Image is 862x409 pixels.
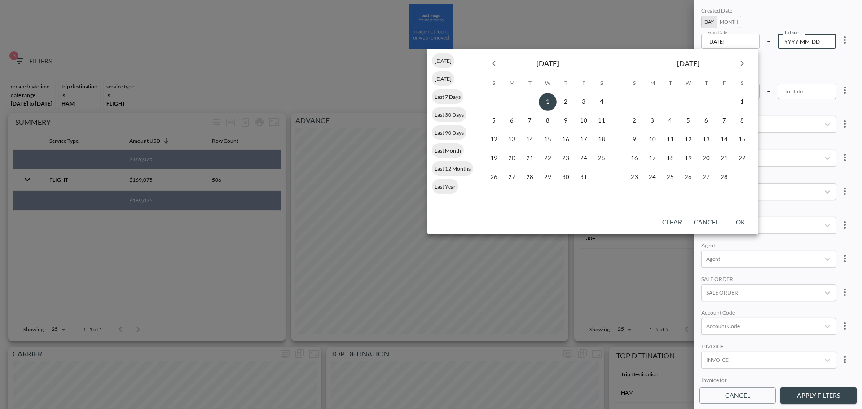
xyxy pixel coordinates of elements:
[432,111,466,118] span: Last 30 Days
[836,31,854,49] button: more
[733,93,751,111] button: 1
[701,107,836,116] div: GROUP
[432,179,458,194] div: Last Year
[593,131,611,149] button: 18
[522,74,538,92] span: Tuesday
[575,131,593,149] button: 17
[432,71,454,86] div: [DATE]
[432,57,454,64] span: [DATE]
[625,131,643,149] button: 9
[701,309,836,318] div: Account Code
[658,214,686,231] button: Clear
[557,168,575,186] button: 30
[701,7,855,49] div: 2025-01-01
[701,141,836,150] div: Account Name
[557,112,575,130] button: 9
[679,168,697,186] button: 26
[715,131,733,149] button: 14
[485,54,503,72] button: Previous month
[767,85,771,96] p: –
[432,89,463,104] div: Last 7 Days
[690,214,722,231] button: Cancel
[539,150,557,167] button: 22
[701,34,760,49] input: YYYY-MM-DD
[626,74,642,92] span: Sunday
[521,131,539,149] button: 14
[485,150,503,167] button: 19
[780,387,857,404] button: Apply Filters
[558,74,574,92] span: Thursday
[432,53,454,68] div: [DATE]
[503,112,521,130] button: 6
[503,131,521,149] button: 13
[698,74,714,92] span: Thursday
[679,112,697,130] button: 5
[662,74,678,92] span: Tuesday
[661,131,679,149] button: 11
[701,242,836,251] div: Agent
[643,131,661,149] button: 10
[432,129,466,136] span: Last 90 Days
[661,150,679,167] button: 18
[836,351,854,369] button: more
[432,165,473,172] span: Last 12 Months
[679,131,697,149] button: 12
[644,74,660,92] span: Monday
[717,16,741,28] button: Month
[432,93,463,100] span: Last 7 Days
[784,30,799,35] label: To Date
[485,112,503,130] button: 5
[715,150,733,167] button: 21
[661,168,679,186] button: 25
[625,150,643,167] button: 16
[485,168,503,186] button: 26
[677,57,699,70] span: [DATE]
[701,377,836,385] div: Invoice for
[504,74,520,92] span: Monday
[836,115,854,133] button: more
[836,81,854,99] button: more
[521,150,539,167] button: 21
[679,150,697,167] button: 19
[715,168,733,186] button: 28
[836,216,854,234] button: more
[726,214,755,231] button: OK
[701,276,836,284] div: SALE ORDER
[539,131,557,149] button: 15
[503,168,521,186] button: 27
[701,208,836,217] div: GROUP ID
[643,168,661,186] button: 24
[575,150,593,167] button: 24
[432,143,464,158] div: Last Month
[540,74,556,92] span: Wednesday
[432,147,464,154] span: Last Month
[593,112,611,130] button: 11
[661,112,679,130] button: 4
[697,112,715,130] button: 6
[557,93,575,111] button: 2
[701,343,836,352] div: INVOICE
[643,150,661,167] button: 17
[697,150,715,167] button: 20
[486,74,502,92] span: Sunday
[701,57,836,66] div: Departure Date
[575,168,593,186] button: 31
[836,283,854,301] button: more
[521,112,539,130] button: 7
[432,107,466,122] div: Last 30 Days
[521,168,539,186] button: 28
[557,150,575,167] button: 23
[593,93,611,111] button: 4
[734,74,750,92] span: Saturday
[432,125,466,140] div: Last 90 Days
[485,131,503,149] button: 12
[432,183,458,190] span: Last Year
[643,112,661,130] button: 3
[715,112,733,130] button: 7
[697,131,715,149] button: 13
[701,16,717,28] button: Day
[778,84,836,99] input: YYYY-MM-DD
[701,7,836,16] div: Created Date
[778,34,836,49] input: YYYY-MM-DD
[537,57,559,70] span: [DATE]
